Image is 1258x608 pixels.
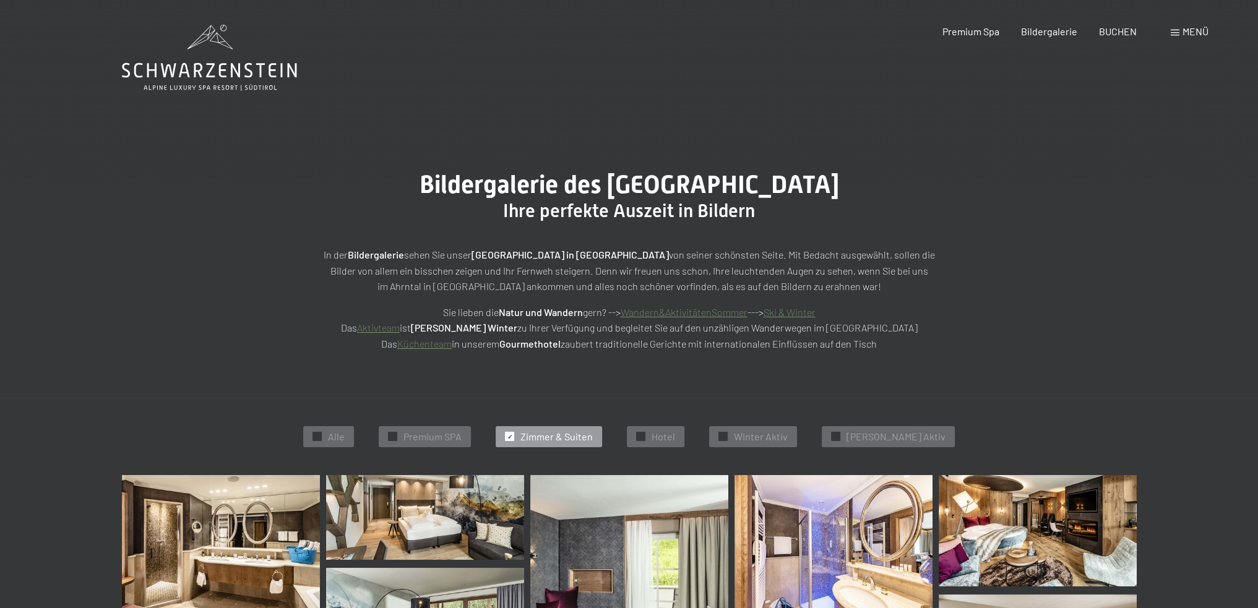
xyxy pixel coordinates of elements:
img: Bildergalerie [939,475,1137,586]
span: ✓ [639,432,644,441]
span: Hotel [652,430,675,443]
span: ✓ [507,432,512,441]
span: Alle [328,430,345,443]
a: Aktivteam [357,322,400,333]
span: ✓ [315,432,320,441]
strong: Gourmethotel [499,338,561,349]
strong: Natur und Wandern [499,306,583,318]
span: Winter Aktiv [734,430,788,443]
span: ✓ [721,432,726,441]
strong: [GEOGRAPHIC_DATA] in [GEOGRAPHIC_DATA] [472,249,669,260]
strong: Bildergalerie [348,249,404,260]
span: Premium SPA [403,430,462,443]
a: Bildergalerie [1021,25,1077,37]
p: Sie lieben die gern? --> ---> Das ist zu Ihrer Verfügung und begleitet Sie auf den unzähligen Wan... [320,304,939,352]
span: Ihre perfekte Auszeit in Bildern [503,200,755,221]
span: Zimmer & Suiten [520,430,593,443]
span: Bildergalerie des [GEOGRAPHIC_DATA] [420,170,839,199]
a: Premium Spa [942,25,999,37]
p: In der sehen Sie unser von seiner schönsten Seite. Mit Bedacht ausgewählt, sollen die Bilder von ... [320,247,939,294]
span: [PERSON_NAME] Aktiv [847,430,946,443]
a: Ski & Winter [764,306,816,318]
img: Bildergalerie [326,475,524,560]
span: ✓ [834,432,838,441]
a: Wandern&AktivitätenSommer [621,306,747,318]
a: Küchenteam [397,338,452,349]
span: ✓ [390,432,395,441]
span: Menü [1183,25,1208,37]
strong: [PERSON_NAME] Winter [411,322,517,333]
a: BUCHEN [1099,25,1137,37]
